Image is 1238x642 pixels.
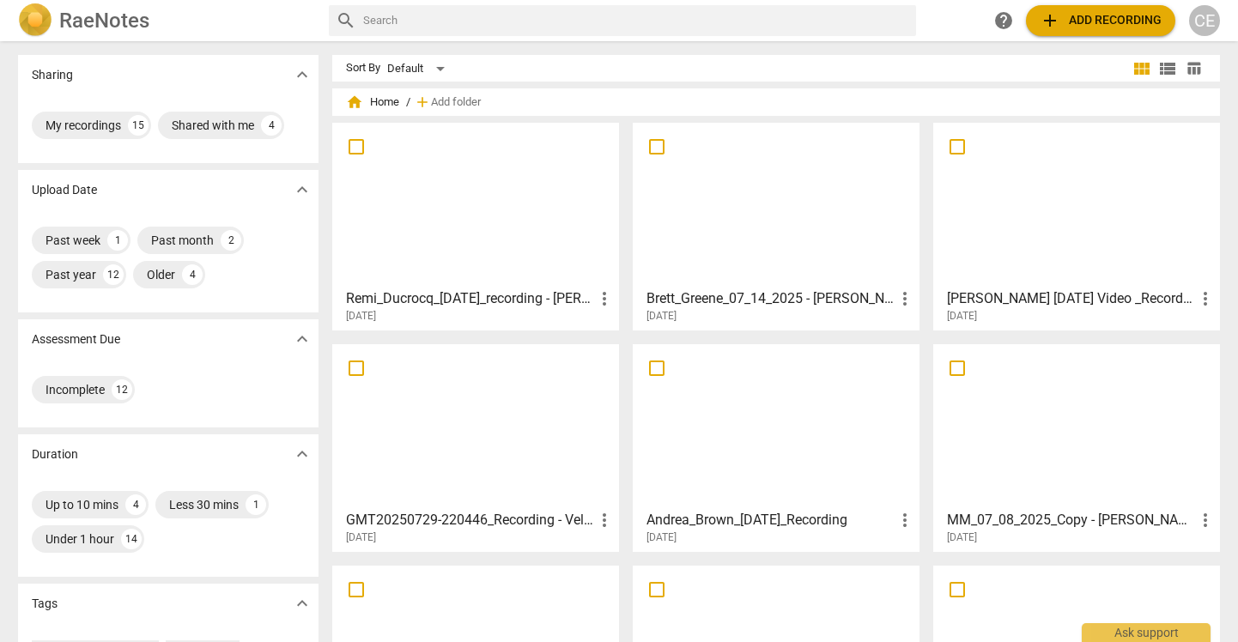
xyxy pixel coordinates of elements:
p: Upload Date [32,181,97,199]
p: Duration [32,445,78,463]
span: view_module [1132,58,1152,79]
button: List view [1155,56,1180,82]
div: Under 1 hour [46,530,114,548]
div: Past month [151,232,214,249]
a: LogoRaeNotes [18,3,315,38]
button: Show more [289,326,315,352]
div: Less 30 mins [169,496,239,513]
div: 12 [112,379,132,400]
span: expand_more [292,64,313,85]
span: help [993,10,1014,31]
h3: GMT20250729-220446_Recording - VelmaCarol Farr [346,510,594,530]
a: [PERSON_NAME] [DATE] Video _Recording_640x360 - [PERSON_NAME][DATE] [939,129,1214,323]
span: / [406,96,410,109]
a: Remi_Ducrocq_[DATE]_recording - [PERSON_NAME][DATE] [338,129,613,323]
input: Search [363,7,909,34]
div: 4 [125,494,146,515]
img: Logo [18,3,52,38]
div: Past year [46,266,96,283]
span: more_vert [895,288,915,309]
span: [DATE] [646,309,677,324]
button: Show more [289,441,315,467]
button: Tile view [1129,56,1155,82]
div: Ask support [1082,623,1211,642]
h3: Andrea_Brown_13June2025_Recording [646,510,895,530]
h3: MM_07_08_2025_Copy - Dan Murphy [947,510,1195,530]
div: Up to 10 mins [46,496,118,513]
a: GMT20250729-220446_Recording - VelmaCarol [PERSON_NAME][DATE] [338,350,613,544]
span: Add folder [431,96,481,109]
p: Tags [32,595,58,613]
div: Older [147,266,175,283]
div: 4 [261,115,282,136]
span: [DATE] [947,309,977,324]
span: view_list [1157,58,1178,79]
a: Help [988,5,1019,36]
span: [DATE] [947,530,977,545]
span: [DATE] [346,530,376,545]
div: 2 [221,230,241,251]
h3: Monica Arroyo July 18 2025 Video _Recording_640x360 - Monica Arroyo [947,288,1195,309]
div: 1 [246,494,266,515]
div: 14 [121,529,142,549]
span: Home [346,94,399,111]
div: Past week [46,232,100,249]
span: expand_more [292,329,313,349]
span: table_chart [1186,60,1202,76]
div: Sort By [346,62,380,75]
span: more_vert [895,510,915,530]
div: Default [387,55,451,82]
span: more_vert [1195,510,1216,530]
span: expand_more [292,179,313,200]
a: Brett_Greene_07_14_2025 - [PERSON_NAME][DATE] [639,129,913,323]
div: 1 [107,230,128,251]
span: search [336,10,356,31]
a: MM_07_08_2025_Copy - [PERSON_NAME][DATE] [939,350,1214,544]
span: more_vert [594,288,615,309]
button: Show more [289,177,315,203]
div: 12 [103,264,124,285]
span: expand_more [292,444,313,464]
button: Table view [1180,56,1206,82]
div: 15 [128,115,149,136]
span: add [1040,10,1060,31]
span: more_vert [1195,288,1216,309]
button: Show more [289,591,315,616]
div: My recordings [46,117,121,134]
button: Upload [1026,5,1175,36]
div: 4 [182,264,203,285]
span: home [346,94,363,111]
span: [DATE] [646,530,677,545]
button: Show more [289,62,315,88]
button: CE [1189,5,1220,36]
p: Sharing [32,66,73,84]
span: add [414,94,431,111]
span: [DATE] [346,309,376,324]
h3: Brett_Greene_07_14_2025 - Brett Greene [646,288,895,309]
h3: Remi_Ducrocq_10Nov2023_recording - Rémi DUCROCQ [346,288,594,309]
div: Incomplete [46,381,105,398]
h2: RaeNotes [59,9,149,33]
span: expand_more [292,593,313,614]
p: Assessment Due [32,330,120,348]
span: more_vert [594,510,615,530]
div: Shared with me [172,117,254,134]
span: Add recording [1040,10,1162,31]
a: Andrea_Brown_[DATE]_Recording[DATE] [639,350,913,544]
